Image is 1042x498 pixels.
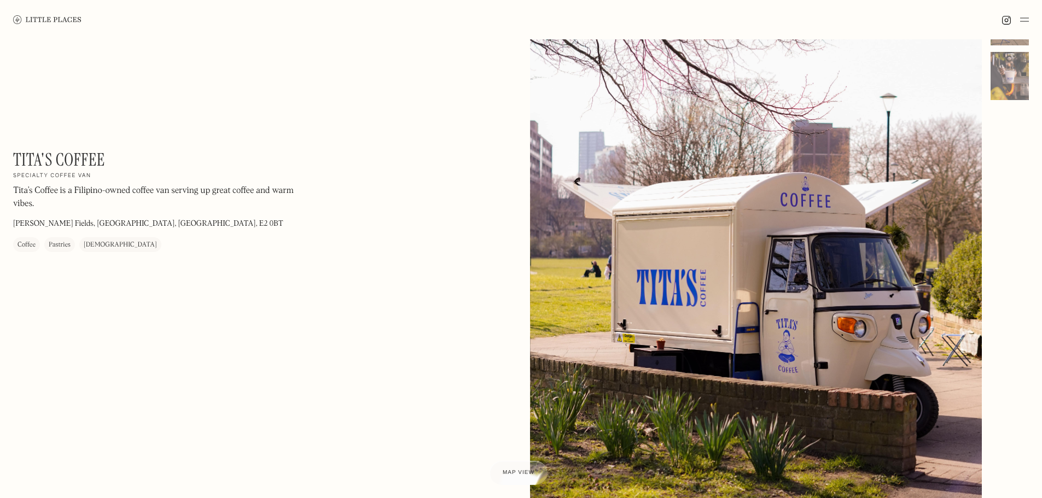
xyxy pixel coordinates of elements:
[18,240,36,251] div: Coffee
[49,240,71,251] div: Pastries
[13,185,308,211] p: Tita’s Coffee is a Filipino-owned coffee van serving up great coffee and warm vibes.
[13,149,105,170] h1: Tita's Coffee
[84,240,157,251] div: [DEMOGRAPHIC_DATA]
[13,173,91,180] h2: Specialty coffee van
[13,219,283,230] p: [PERSON_NAME] Fields, [GEOGRAPHIC_DATA], [GEOGRAPHIC_DATA], E2 0BT
[503,470,534,476] span: Map view
[490,461,548,485] a: Map view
